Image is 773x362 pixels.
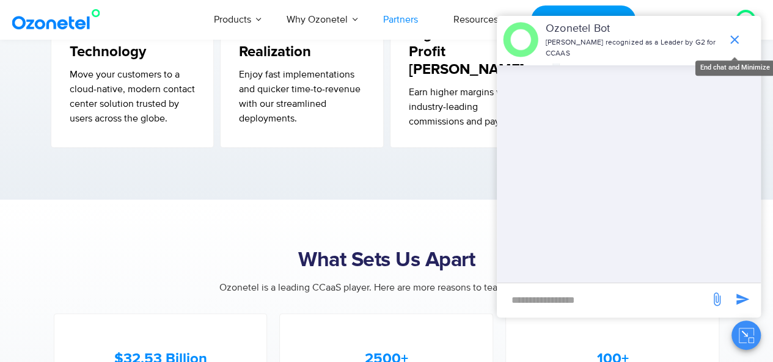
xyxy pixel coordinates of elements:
a: Request a Demo [531,5,636,34]
h5: Best-in-class Technology [70,26,196,61]
p: [PERSON_NAME] recognized as a Leader by G2 for CCAAS [546,37,721,59]
p: Earn higher margins with our industry-leading commissions and payouts. [409,85,535,129]
h5: Higher Profit [PERSON_NAME] [409,26,535,78]
span: Ozonetel is a leading CCaaS player. Here are more reasons to team up with us. [219,281,554,294]
span: send message [730,287,755,311]
button: Close chat [731,320,761,350]
div: new-msg-input [503,289,703,311]
img: header [503,22,538,57]
h5: Faster Revenue Realization [239,26,365,61]
h2: What Sets Us Apart [48,248,726,273]
p: Ozonetel Bot [546,21,721,37]
span: end chat or minimize [722,27,747,52]
p: Move your customers to a cloud-native, modern contact center solution trusted by users across the... [70,67,196,126]
span: send message [705,287,729,311]
p: Enjoy fast implementations and quicker time-to-revenue with our streamlined deployments. [239,67,365,126]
